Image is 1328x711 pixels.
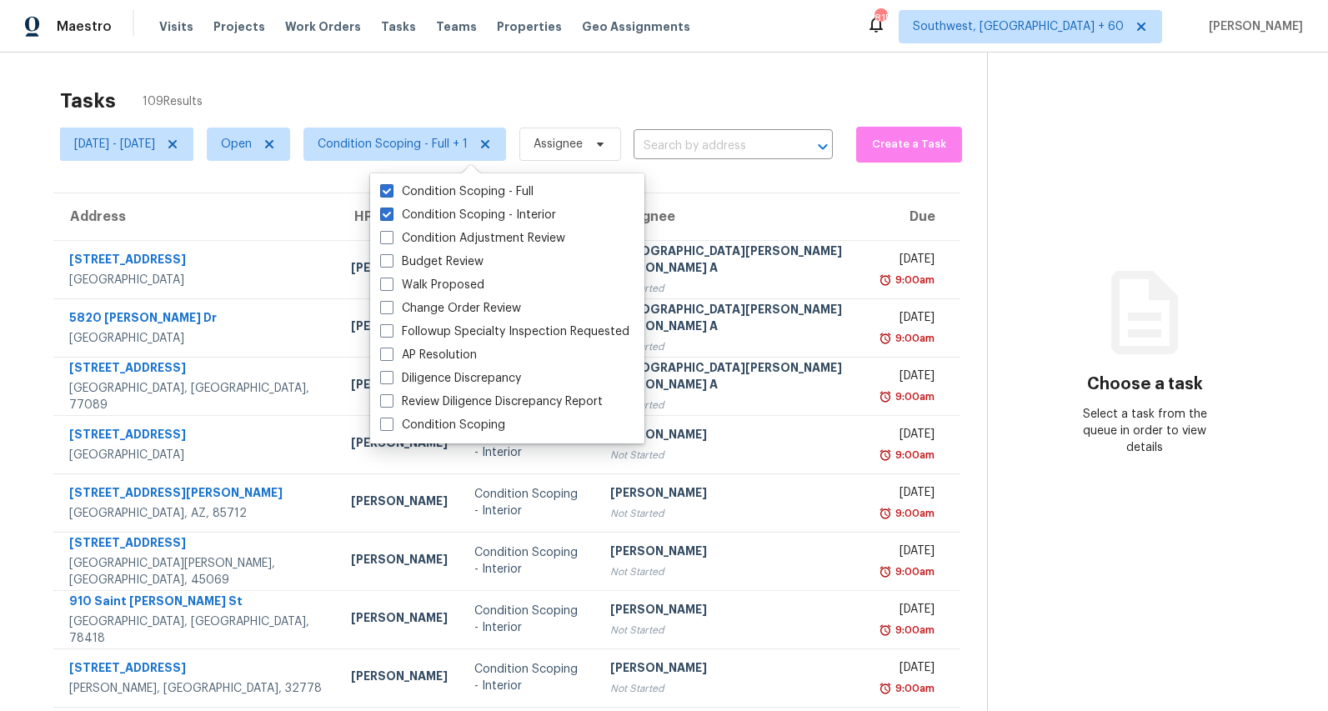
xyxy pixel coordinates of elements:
[57,18,112,35] span: Maestro
[1066,406,1223,456] div: Select a task from the queue in order to view details
[879,680,892,697] img: Overdue Alarm Icon
[69,447,324,463] div: [GEOGRAPHIC_DATA]
[872,193,961,240] th: Due
[143,93,203,110] span: 109 Results
[380,183,534,200] label: Condition Scoping - Full
[351,434,448,455] div: [PERSON_NAME]
[892,330,935,347] div: 9:00am
[159,18,193,35] span: Visits
[474,661,584,694] div: Condition Scoping - Interior
[474,603,584,636] div: Condition Scoping - Interior
[610,280,859,297] div: Not Started
[610,447,859,463] div: Not Started
[879,272,892,288] img: Overdue Alarm Icon
[892,447,935,463] div: 9:00am
[610,301,859,338] div: [DEMOGRAPHIC_DATA][PERSON_NAME] [PERSON_NAME] A
[380,207,556,223] label: Condition Scoping - Interior
[474,544,584,578] div: Condition Scoping - Interior
[351,376,448,397] div: [PERSON_NAME]
[879,330,892,347] img: Overdue Alarm Icon
[892,505,935,522] div: 9:00am
[610,359,859,397] div: [DEMOGRAPHIC_DATA][PERSON_NAME] [PERSON_NAME] A
[864,135,954,154] span: Create a Task
[892,272,935,288] div: 9:00am
[885,368,935,388] div: [DATE]
[892,388,935,405] div: 9:00am
[351,318,448,338] div: [PERSON_NAME]
[74,136,155,153] span: [DATE] - [DATE]
[53,193,338,240] th: Address
[338,193,461,240] th: HPM
[380,370,521,387] label: Diligence Discrepancy
[69,484,324,505] div: [STREET_ADDRESS][PERSON_NAME]
[221,136,252,153] span: Open
[610,622,859,638] div: Not Started
[892,563,935,580] div: 9:00am
[534,136,583,153] span: Assignee
[885,484,935,505] div: [DATE]
[885,543,935,563] div: [DATE]
[69,534,324,555] div: [STREET_ADDRESS]
[351,493,448,513] div: [PERSON_NAME]
[381,21,416,33] span: Tasks
[879,505,892,522] img: Overdue Alarm Icon
[69,613,324,647] div: [GEOGRAPHIC_DATA], [GEOGRAPHIC_DATA], 78418
[610,426,859,447] div: [PERSON_NAME]
[351,609,448,630] div: [PERSON_NAME]
[351,668,448,688] div: [PERSON_NAME]
[497,18,562,35] span: Properties
[811,135,834,158] button: Open
[69,251,324,272] div: [STREET_ADDRESS]
[879,447,892,463] img: Overdue Alarm Icon
[351,259,448,280] div: [PERSON_NAME]
[213,18,265,35] span: Projects
[380,323,629,340] label: Followup Specialty Inspection Requested
[474,428,584,461] div: Condition Scoping - Interior
[380,277,484,293] label: Walk Proposed
[885,309,935,330] div: [DATE]
[69,555,324,588] div: [GEOGRAPHIC_DATA][PERSON_NAME], [GEOGRAPHIC_DATA], 45069
[879,563,892,580] img: Overdue Alarm Icon
[885,659,935,680] div: [DATE]
[69,680,324,697] div: [PERSON_NAME], [GEOGRAPHIC_DATA], 32778
[597,193,872,240] th: Assignee
[69,380,324,413] div: [GEOGRAPHIC_DATA], [GEOGRAPHIC_DATA], 77089
[69,659,324,680] div: [STREET_ADDRESS]
[879,622,892,638] img: Overdue Alarm Icon
[1202,18,1303,35] span: [PERSON_NAME]
[610,484,859,505] div: [PERSON_NAME]
[610,338,859,355] div: Not Started
[610,543,859,563] div: [PERSON_NAME]
[380,393,603,410] label: Review Diligence Discrepancy Report
[874,10,886,27] div: 815
[610,505,859,522] div: Not Started
[69,359,324,380] div: [STREET_ADDRESS]
[610,680,859,697] div: Not Started
[885,251,935,272] div: [DATE]
[892,680,935,697] div: 9:00am
[69,330,324,347] div: [GEOGRAPHIC_DATA]
[69,272,324,288] div: [GEOGRAPHIC_DATA]
[380,230,565,247] label: Condition Adjustment Review
[879,388,892,405] img: Overdue Alarm Icon
[380,417,505,433] label: Condition Scoping
[436,18,477,35] span: Teams
[285,18,361,35] span: Work Orders
[634,133,786,159] input: Search by address
[69,593,324,613] div: 910 Saint [PERSON_NAME] St
[610,397,859,413] div: Not Started
[380,347,477,363] label: AP Resolution
[351,551,448,572] div: [PERSON_NAME]
[380,300,521,317] label: Change Order Review
[69,309,324,330] div: 5820 [PERSON_NAME] Dr
[892,622,935,638] div: 9:00am
[885,426,935,447] div: [DATE]
[610,563,859,580] div: Not Started
[1087,376,1203,393] h3: Choose a task
[610,601,859,622] div: [PERSON_NAME]
[885,601,935,622] div: [DATE]
[318,136,468,153] span: Condition Scoping - Full + 1
[856,127,962,163] button: Create a Task
[60,93,116,109] h2: Tasks
[610,243,859,280] div: [DEMOGRAPHIC_DATA][PERSON_NAME] [PERSON_NAME] A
